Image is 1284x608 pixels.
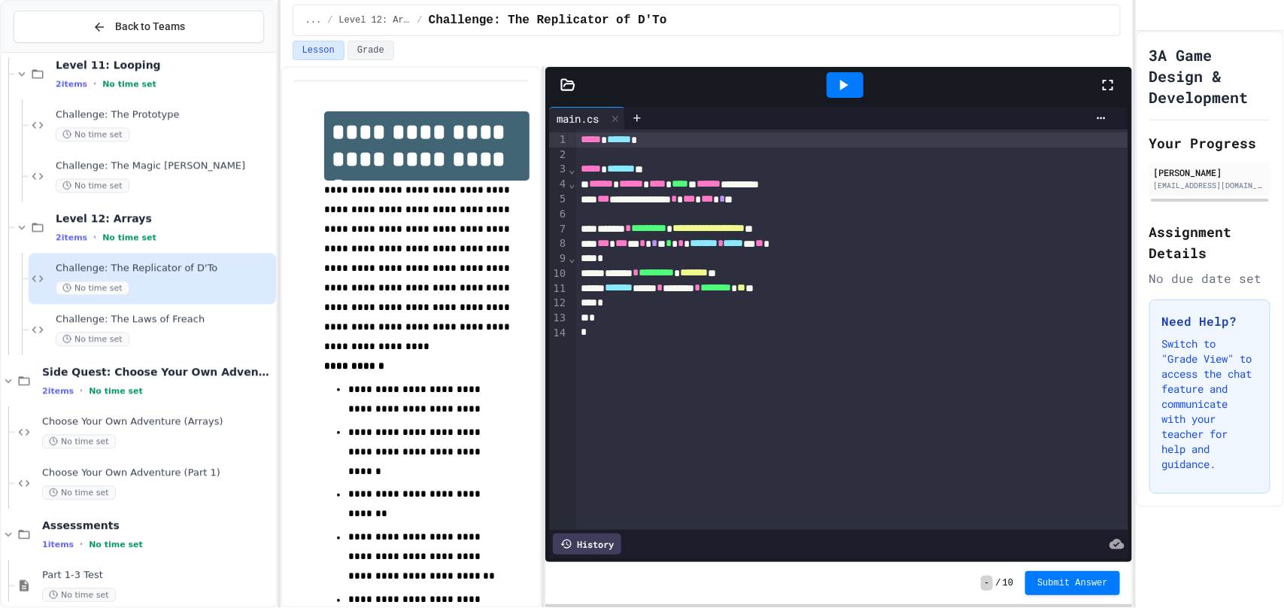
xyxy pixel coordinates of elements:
span: Fold line [568,252,575,264]
span: No time set [102,233,156,242]
span: Challenge: The Magic [PERSON_NAME] [56,160,273,172]
span: 1 items [42,540,74,549]
span: • [93,78,96,90]
span: / [417,14,423,26]
span: Choose Your Own Adventure (Arrays) [42,415,273,428]
span: • [93,231,96,243]
h2: Assignment Details [1149,221,1270,263]
h1: 3A Game Design & Development [1149,44,1270,108]
div: 7 [549,222,568,237]
span: Challenge: The Prototype [56,108,273,121]
span: Level 12: Arrays [56,211,273,225]
span: - [981,576,992,591]
button: Back to Teams [14,11,264,43]
span: No time set [42,588,116,602]
div: 9 [549,251,568,266]
div: History [553,534,621,555]
span: Challenge: The Replicator of D'To [429,11,667,29]
span: • [80,385,83,397]
div: main.cs [549,111,606,126]
span: Challenge: The Replicator of D'To [56,262,273,275]
div: 1 [549,132,568,147]
span: / [996,577,1001,589]
div: [PERSON_NAME] [1154,166,1266,179]
div: 3 [549,162,568,177]
div: 11 [549,281,568,296]
p: Switch to "Grade View" to access the chat feature and communicate with your teacher for help and ... [1162,336,1258,472]
h2: Your Progress [1149,132,1270,154]
div: 10 [549,266,568,281]
span: Submit Answer [1037,577,1108,589]
span: ... [305,14,322,26]
div: 8 [549,236,568,251]
span: No time set [42,485,116,500]
div: 2 [549,147,568,163]
span: Level 12: Arrays [339,14,411,26]
div: main.cs [549,107,625,129]
span: Side Quest: Choose Your Own Adventure [42,365,273,378]
span: Level 11: Looping [56,58,273,71]
span: No time set [89,540,143,549]
div: No due date set [1149,269,1270,287]
div: 14 [549,326,568,341]
span: 2 items [56,79,87,89]
button: Lesson [293,41,345,60]
span: Assessments [42,518,273,532]
span: Challenge: The Laws of Freach [56,313,273,326]
span: 2 items [42,386,74,396]
div: 12 [549,296,568,311]
span: Fold line [568,163,575,175]
span: No time set [42,434,116,448]
button: Submit Answer [1025,571,1120,595]
div: 4 [549,177,568,192]
div: [EMAIL_ADDRESS][DOMAIN_NAME] [1154,180,1266,191]
span: Back to Teams [115,19,185,35]
span: / [327,14,332,26]
span: 10 [1003,577,1013,589]
span: No time set [102,79,156,89]
span: • [80,538,83,550]
span: No time set [56,281,129,295]
span: No time set [56,178,129,193]
button: Grade [348,41,394,60]
h3: Need Help? [1162,312,1258,330]
span: Choose Your Own Adventure (Part 1) [42,467,273,479]
span: No time set [89,386,143,396]
span: Part 1-3 Test [42,569,273,582]
span: No time set [56,332,129,346]
div: 13 [549,311,568,326]
span: No time set [56,127,129,141]
div: 6 [549,207,568,222]
div: 5 [549,192,568,207]
span: 2 items [56,233,87,242]
span: Fold line [568,178,575,190]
